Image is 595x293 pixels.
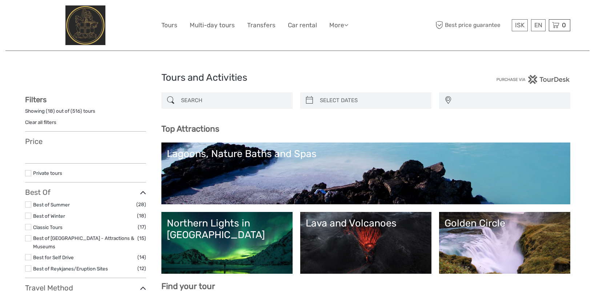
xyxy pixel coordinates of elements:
b: Find your tour [161,281,215,291]
a: Best of Reykjanes/Eruption Sites [33,266,108,272]
a: Best of [GEOGRAPHIC_DATA] - Attractions & Museums [33,235,134,249]
a: More [329,20,348,31]
a: Car rental [288,20,317,31]
span: ISK [515,21,524,29]
span: (17) [138,223,146,231]
img: PurchaseViaTourDesk.png [496,75,570,84]
a: Lava and Volcanoes [306,217,426,268]
input: SEARCH [178,94,289,107]
span: Best price guarantee [434,19,510,31]
a: Best of Winter [33,213,65,219]
span: (12) [137,264,146,273]
a: Tours [161,20,177,31]
span: (14) [137,253,146,261]
div: Lava and Volcanoes [306,217,426,229]
a: Transfers [247,20,276,31]
strong: Filters [25,95,47,104]
a: Golden Circle [445,217,565,268]
h3: Best Of [25,188,146,197]
a: Northern Lights in [GEOGRAPHIC_DATA] [167,217,287,268]
span: (15) [137,234,146,242]
a: Clear all filters [25,119,56,125]
label: 18 [48,108,53,115]
a: Best of Summer [33,202,70,208]
h1: Tours and Activities [161,72,434,84]
label: 516 [72,108,80,115]
span: (28) [136,200,146,209]
a: Classic Tours [33,224,63,230]
span: 0 [561,21,567,29]
h3: Travel Method [25,284,146,292]
b: Top Attractions [161,124,219,134]
a: Multi-day tours [190,20,235,31]
img: City Center Hotel [65,5,106,45]
h3: Price [25,137,146,146]
input: SELECT DATES [317,94,428,107]
a: Private tours [33,170,62,176]
a: Lagoons, Nature Baths and Spas [167,148,565,199]
a: Best for Self Drive [33,254,74,260]
span: (18) [137,212,146,220]
div: Lagoons, Nature Baths and Spas [167,148,565,160]
div: Golden Circle [445,217,565,229]
div: EN [531,19,546,31]
div: Showing ( ) out of ( ) tours [25,108,146,119]
div: Northern Lights in [GEOGRAPHIC_DATA] [167,217,287,241]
